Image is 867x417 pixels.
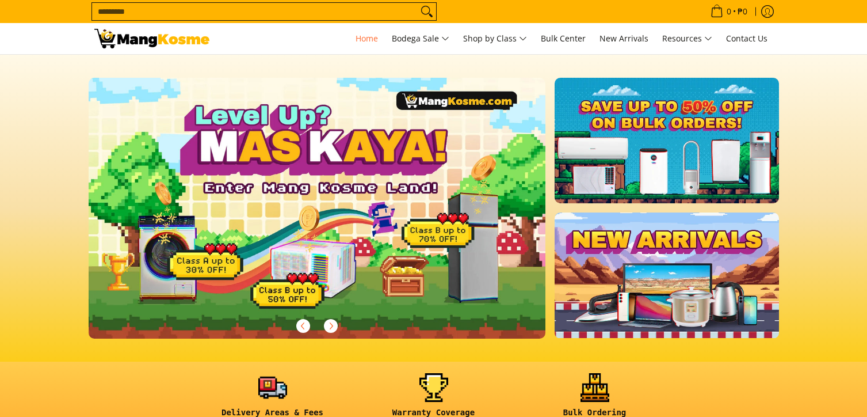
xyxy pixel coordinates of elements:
button: Next [318,313,343,339]
a: Home [350,23,384,54]
span: Bulk Center [541,33,586,44]
span: • [707,5,751,18]
nav: Main Menu [221,23,773,54]
a: Resources [656,23,718,54]
img: Gaming desktop banner [89,78,546,339]
a: Contact Us [720,23,773,54]
button: Previous [291,313,316,339]
a: Bulk Center [535,23,591,54]
span: New Arrivals [599,33,648,44]
span: Resources [662,32,712,46]
span: Home [356,33,378,44]
a: Bodega Sale [386,23,455,54]
span: 0 [725,7,733,16]
a: Shop by Class [457,23,533,54]
span: ₱0 [736,7,749,16]
span: Contact Us [726,33,767,44]
span: Shop by Class [463,32,527,46]
button: Search [418,3,436,20]
a: New Arrivals [594,23,654,54]
img: Mang Kosme: Your Home Appliances Warehouse Sale Partner! [94,29,209,48]
span: Bodega Sale [392,32,449,46]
